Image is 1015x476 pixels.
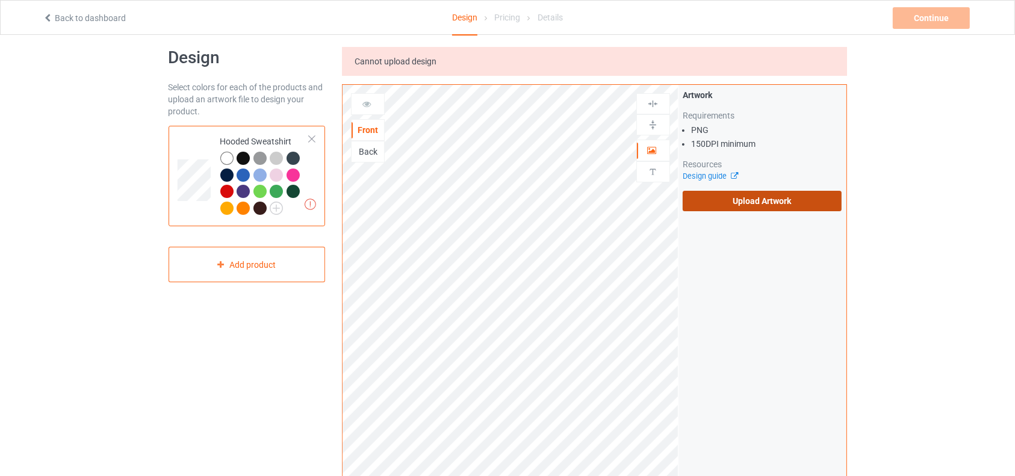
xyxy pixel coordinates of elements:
img: svg%3E%0A [647,166,659,178]
div: Pricing [494,1,520,34]
img: exclamation icon [305,199,316,210]
div: Select colors for each of the products and upload an artwork file to design your product. [169,81,326,117]
div: Details [538,1,563,34]
li: PNG [691,124,842,136]
div: Resources [683,158,842,170]
img: svg+xml;base64,PD94bWwgdmVyc2lvbj0iMS4wIiBlbmNvZGluZz0iVVRGLTgiPz4KPHN2ZyB3aWR0aD0iMjJweCIgaGVpZ2... [270,202,283,215]
a: Design guide [683,172,737,181]
div: Requirements [683,110,842,122]
img: svg%3E%0A [647,98,659,110]
span: Cannot upload design [355,57,436,66]
img: svg%3E%0A [647,119,659,131]
div: Add product [169,247,326,282]
div: Front [352,124,384,136]
div: Hooded Sweatshirt [220,135,310,214]
div: Back [352,146,384,158]
label: Upload Artwork [683,191,842,211]
div: Hooded Sweatshirt [169,126,326,226]
div: Design [452,1,477,36]
li: 150 DPI minimum [691,138,842,150]
a: Back to dashboard [43,13,126,23]
div: Artwork [683,89,842,101]
h1: Design [169,47,326,69]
